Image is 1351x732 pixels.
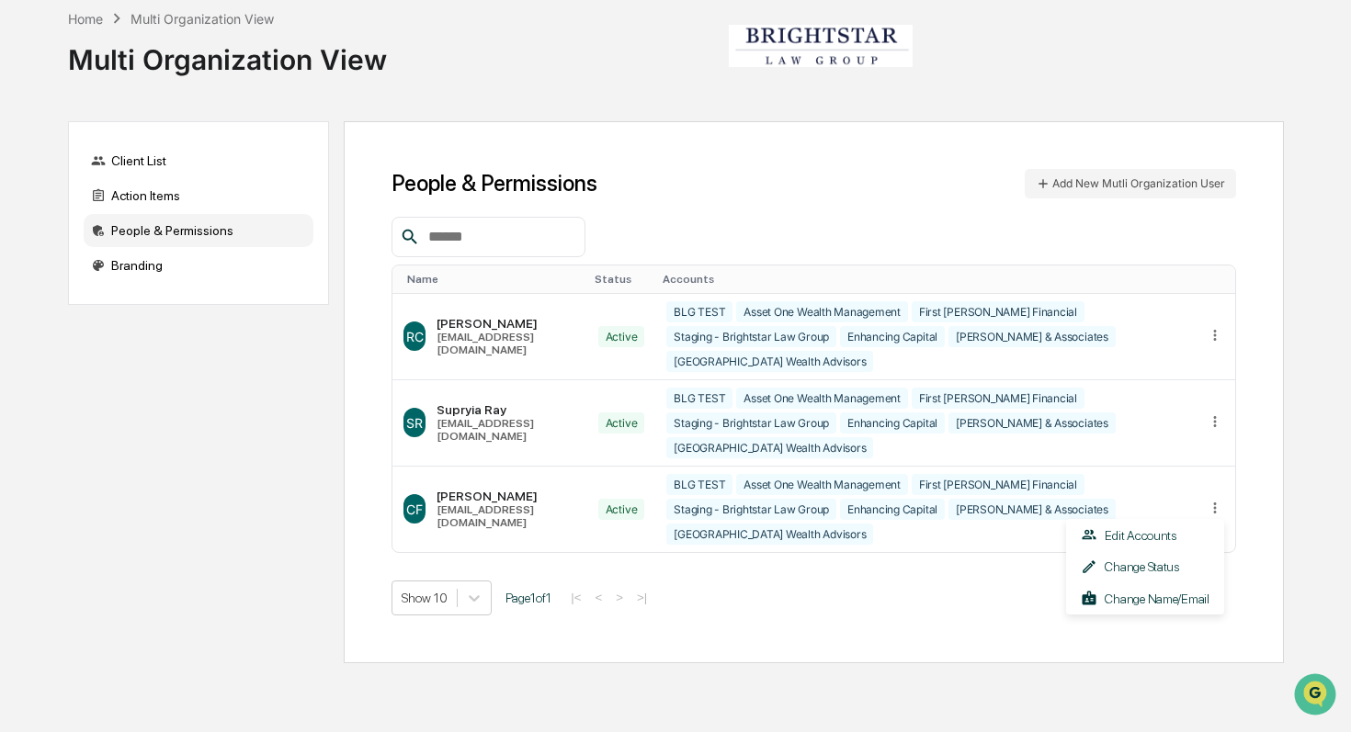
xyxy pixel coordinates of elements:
[663,273,1188,286] div: Toggle SortBy
[666,437,873,458] div: [GEOGRAPHIC_DATA] Wealth Advisors
[163,250,200,265] span: [DATE]
[1025,169,1236,198] button: Add New Mutli Organization User
[133,377,148,392] div: 🗄️
[406,501,423,517] span: CF
[406,329,424,344] span: RC
[11,368,126,401] a: 🖐️Preclearance
[84,144,313,177] div: Client List
[666,351,873,372] div: [GEOGRAPHIC_DATA] Wealth Advisors
[18,377,33,392] div: 🖐️
[666,412,836,434] div: Staging - Brightstar Law Group
[1081,526,1209,544] div: Edit Accounts
[68,28,387,76] div: Multi Organization View
[163,299,200,314] span: [DATE]
[68,11,103,27] div: Home
[840,326,945,347] div: Enhancing Capital
[18,232,48,262] img: Jack Rasmussen
[631,590,653,605] button: >|
[912,301,1084,322] div: First [PERSON_NAME] Financial
[11,403,123,436] a: 🔎Data Lookup
[37,411,116,429] span: Data Lookup
[589,590,607,605] button: <
[736,388,908,409] div: Asset One Wealth Management
[406,415,423,431] span: SR
[48,84,303,103] input: Clear
[153,250,159,265] span: •
[407,273,580,286] div: Toggle SortBy
[83,159,253,174] div: We're available if you need us!
[18,204,118,219] div: Past conversations
[666,388,732,409] div: BLG TEST
[437,417,576,443] div: [EMAIL_ADDRESS][DOMAIN_NAME]
[18,39,335,68] p: How can we help?
[84,179,313,212] div: Action Items
[312,146,335,168] button: Start new chat
[18,141,51,174] img: 1746055101610-c473b297-6a78-478c-a979-82029cc54cd1
[1081,558,1209,576] div: Change Status
[598,499,645,520] div: Active
[1210,273,1228,286] div: Toggle SortBy
[37,300,51,315] img: 1746055101610-c473b297-6a78-478c-a979-82029cc54cd1
[37,376,119,394] span: Preclearance
[912,388,1084,409] div: First [PERSON_NAME] Financial
[729,25,913,67] img: Brightstar Law Group
[912,474,1084,495] div: First [PERSON_NAME] Financial
[37,251,51,265] img: 1746055101610-c473b297-6a78-478c-a979-82029cc54cd1
[437,402,576,417] div: Supryia Ray
[666,499,836,520] div: Staging - Brightstar Law Group
[57,299,149,314] span: [PERSON_NAME]
[948,499,1116,520] div: [PERSON_NAME] & Associates
[840,499,945,520] div: Enhancing Capital
[130,455,222,469] a: Powered byPylon
[39,141,72,174] img: 4531339965365_218c74b014194aa58b9b_72.jpg
[83,141,301,159] div: Start new chat
[84,249,313,282] div: Branding
[666,301,732,322] div: BLG TEST
[392,170,597,197] h1: People & Permissions
[505,591,551,605] span: Page 1 of 1
[437,331,576,356] div: [EMAIL_ADDRESS][DOMAIN_NAME]
[948,412,1116,434] div: [PERSON_NAME] & Associates
[610,590,629,605] button: >
[18,282,48,311] img: Jack Rasmussen
[666,524,873,545] div: [GEOGRAPHIC_DATA] Wealth Advisors
[595,273,649,286] div: Toggle SortBy
[1081,590,1209,607] div: Change Name/Email
[152,376,228,394] span: Attestations
[666,326,836,347] div: Staging - Brightstar Law Group
[598,326,645,347] div: Active
[131,11,274,27] div: Multi Organization View
[84,214,313,247] div: People & Permissions
[18,412,33,427] div: 🔎
[126,368,235,401] a: 🗄️Attestations
[840,412,945,434] div: Enhancing Capital
[153,299,159,314] span: •
[736,301,908,322] div: Asset One Wealth Management
[948,326,1116,347] div: [PERSON_NAME] & Associates
[736,474,908,495] div: Asset One Wealth Management
[1292,671,1342,721] iframe: Open customer support
[57,250,149,265] span: [PERSON_NAME]
[183,456,222,469] span: Pylon
[666,474,732,495] div: BLG TEST
[565,590,586,605] button: |<
[437,503,576,529] div: [EMAIL_ADDRESS][DOMAIN_NAME]
[285,200,335,222] button: See all
[437,489,576,503] div: [PERSON_NAME]
[598,412,645,434] div: Active
[437,316,576,331] div: [PERSON_NAME]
